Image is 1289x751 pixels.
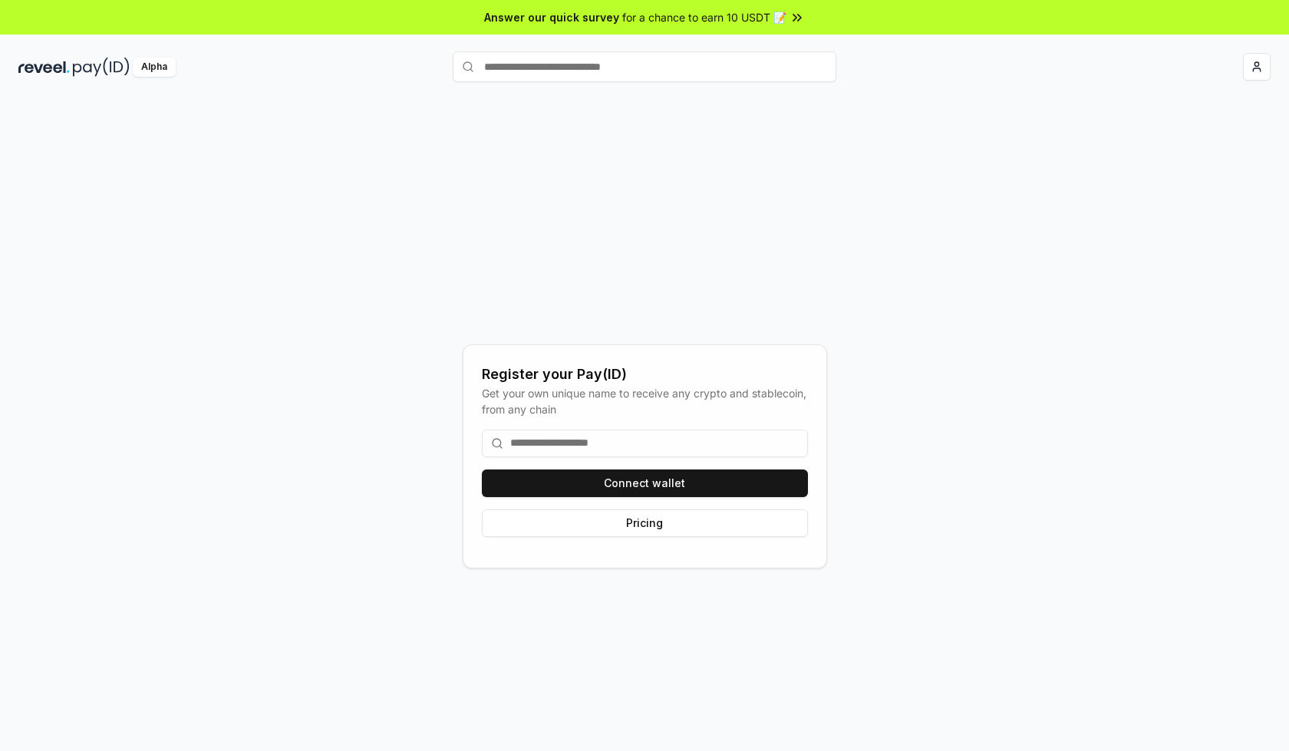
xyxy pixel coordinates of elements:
[73,58,130,77] img: pay_id
[18,58,70,77] img: reveel_dark
[484,9,619,25] span: Answer our quick survey
[133,58,176,77] div: Alpha
[482,385,808,417] div: Get your own unique name to receive any crypto and stablecoin, from any chain
[482,469,808,497] button: Connect wallet
[482,364,808,385] div: Register your Pay(ID)
[622,9,786,25] span: for a chance to earn 10 USDT 📝
[482,509,808,537] button: Pricing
